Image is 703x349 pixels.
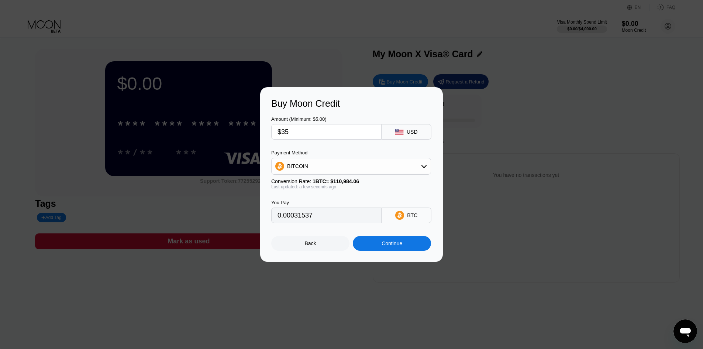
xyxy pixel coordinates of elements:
[278,124,375,139] input: $0.00
[313,178,359,184] span: 1 BTC ≈ $110,984.06
[271,98,432,109] div: Buy Moon Credit
[287,163,308,169] div: BITCOIN
[271,116,382,122] div: Amount (Minimum: $5.00)
[407,129,418,135] div: USD
[271,200,382,205] div: You Pay
[305,240,316,246] div: Back
[382,240,402,246] div: Continue
[271,184,431,189] div: Last updated: a few seconds ago
[271,178,431,184] div: Conversion Rate:
[271,236,349,251] div: Back
[272,159,431,174] div: BITCOIN
[271,150,431,155] div: Payment Method
[353,236,431,251] div: Continue
[407,212,417,218] div: BTC
[673,319,697,343] iframe: Button to launch messaging window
